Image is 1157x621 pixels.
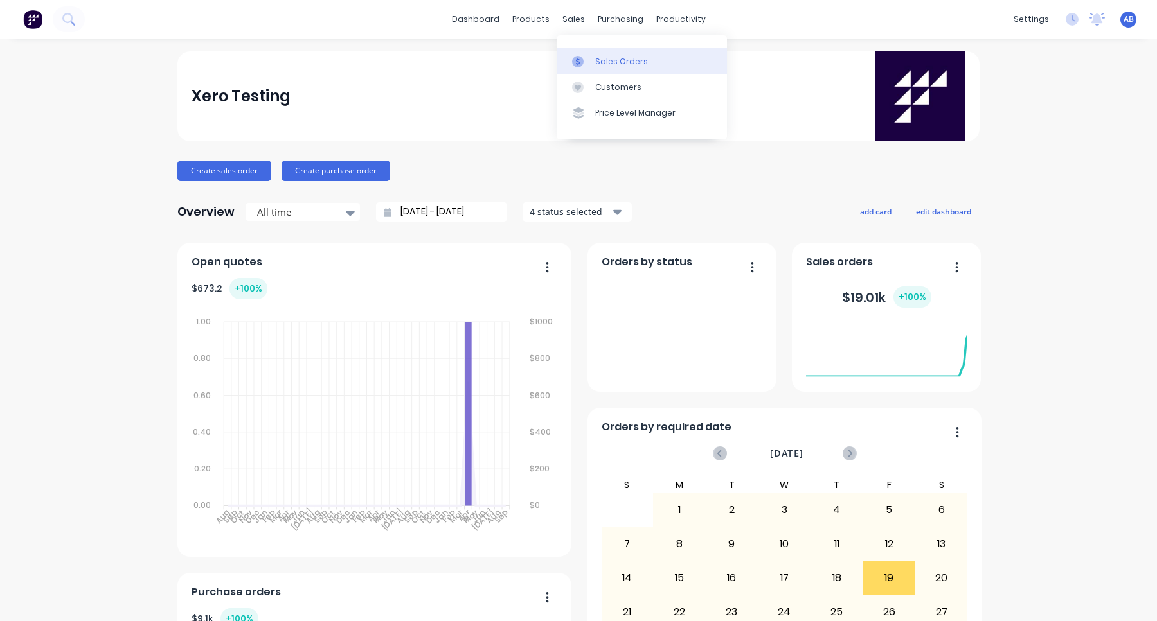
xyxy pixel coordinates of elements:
tspan: [DATE] [289,507,315,533]
tspan: Sep [492,507,510,525]
div: 18 [811,562,863,594]
div: purchasing [591,10,650,29]
div: T [706,477,758,493]
div: S [601,477,654,493]
img: Xero Testing [875,51,965,141]
div: productivity [650,10,712,29]
div: 7 [602,528,653,560]
a: dashboard [445,10,506,29]
div: 4 [811,494,863,526]
div: S [915,477,968,493]
img: Factory [23,10,42,29]
tspan: 0.00 [193,500,211,511]
div: 5 [863,494,915,526]
tspan: [DATE] [470,507,496,533]
div: products [506,10,556,29]
div: 16 [706,562,758,594]
tspan: 0.20 [194,463,211,474]
div: 9 [706,528,758,560]
div: 19 [863,562,915,594]
button: add card [852,203,900,220]
span: [DATE] [770,446,803,460]
div: Overview [177,199,235,225]
tspan: 1.00 [196,316,211,327]
tspan: $1000 [530,316,553,327]
div: T [811,477,863,493]
div: Xero Testing [192,83,291,109]
div: 17 [758,562,810,594]
div: 12 [863,528,915,560]
div: sales [556,10,591,29]
tspan: $0 [530,500,540,511]
button: Create sales order [177,161,271,181]
span: Purchase orders [192,584,281,600]
tspan: [DATE] [379,507,405,533]
tspan: $200 [530,463,550,474]
div: $ 19.01k [842,286,931,308]
div: 10 [758,528,810,560]
tspan: 0.60 [193,390,211,401]
tspan: $800 [530,353,550,363]
div: 20 [916,562,967,594]
div: 15 [654,562,705,594]
div: 1 [654,494,705,526]
div: 8 [654,528,705,560]
a: Price Level Manager [557,100,727,126]
a: Customers [557,74,727,100]
button: edit dashboard [908,203,980,220]
div: 3 [758,494,810,526]
tspan: $400 [530,426,551,437]
div: 13 [916,528,967,560]
div: 14 [602,562,653,594]
span: Orders by status [602,254,692,270]
a: Sales Orders [557,48,727,74]
span: Open quotes [192,254,262,270]
tspan: 0.40 [193,426,211,437]
div: $ 673.2 [192,278,267,299]
div: Sales Orders [595,56,648,67]
div: 4 status selected [530,205,611,218]
div: W [758,477,811,493]
div: settings [1007,10,1055,29]
button: 4 status selected [523,202,632,222]
div: Customers [595,82,641,93]
div: 6 [916,494,967,526]
div: M [653,477,706,493]
span: Orders by required date [602,419,731,435]
tspan: $600 [530,390,550,401]
span: AB [1124,13,1134,25]
span: Sales orders [806,254,873,270]
div: + 100 % [229,278,267,299]
div: + 100 % [893,286,931,308]
button: Create purchase order [282,161,390,181]
div: 11 [811,528,863,560]
tspan: 0.80 [193,353,211,363]
div: 2 [706,494,758,526]
div: Price Level Manager [595,107,676,119]
div: F [863,477,915,493]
